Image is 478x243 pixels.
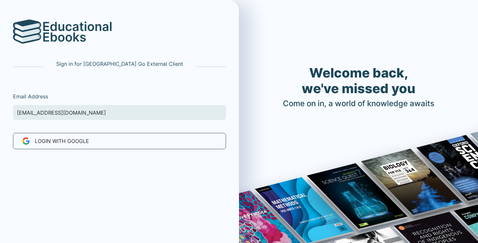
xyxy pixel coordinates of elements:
p: Sign in for [GEOGRAPHIC_DATA] Go External Client [56,60,183,68]
label: Email Address [13,93,48,100]
h4: Come on in, a world of knowledge awaits [283,99,434,108]
img: new-google-favicon.svg [17,137,30,145]
span: LOGIN WITH Google [35,137,89,145]
h1: Welcome back, we've missed you [283,65,434,96]
img: logo.svg [13,20,42,44]
button: LOGIN WITH Google [13,133,226,149]
img: logo-text.svg [43,21,112,42]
